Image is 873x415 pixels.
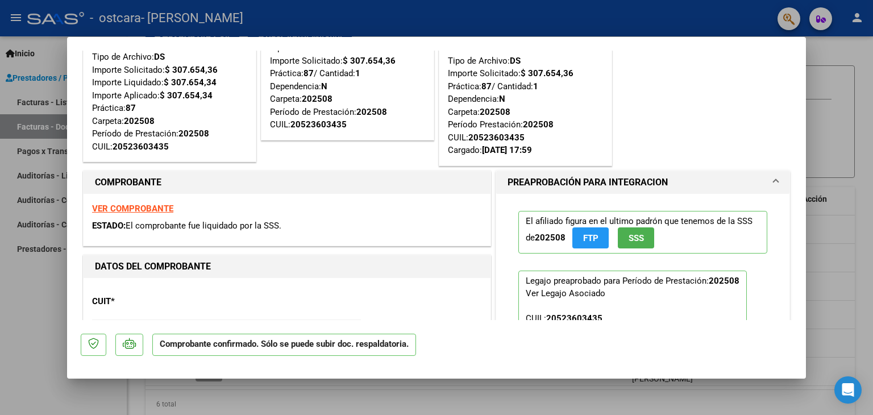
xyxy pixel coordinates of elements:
div: Ver Legajo Asociado [526,287,605,300]
span: El comprobante fue liquidado por la SSS. [126,221,281,231]
span: CUIL: Nombre y Apellido: Período Desde: Período Hasta: Admite Dependencia: [526,313,731,386]
mat-expansion-panel-header: PREAPROBACIÓN PARA INTEGRACION [496,171,789,194]
div: Tipo de Archivo: Importe Solicitado: Práctica: / Cantidad: Dependencia: Carpeta: Período de Prest... [270,42,425,131]
strong: N [321,81,327,92]
strong: 1 [533,81,538,92]
strong: N [499,94,505,104]
p: El afiliado figura en el ultimo padrón que tenemos de la SSS de [518,211,767,254]
a: VER COMPROBANTE [92,204,173,214]
strong: 202508 [356,107,387,117]
strong: 87 [481,81,492,92]
strong: DS [154,52,165,62]
p: CUIT [92,295,209,308]
strong: 202508 [124,116,155,126]
strong: 202508 [178,128,209,139]
button: FTP [572,227,609,248]
span: SSS [629,233,644,243]
button: SSS [618,227,654,248]
strong: 87 [304,68,314,78]
strong: 202508 [709,276,739,286]
div: Tipo de Archivo: Importe Solicitado: Práctica: / Cantidad: Dependencia: Carpeta: Período Prestaci... [448,42,603,157]
strong: DATOS DEL COMPROBANTE [95,261,211,272]
strong: $ 307.654,34 [164,77,217,88]
strong: $ 307.654,36 [165,65,218,75]
div: 20523603435 [113,140,169,153]
div: 20523603435 [546,312,602,325]
div: 20523603435 [468,131,525,144]
strong: COMPROBANTE [95,177,161,188]
span: ESTADO: [92,221,126,231]
strong: 1 [355,68,360,78]
div: Tipo de Archivo: Importe Solicitado: Importe Liquidado: Importe Aplicado: Práctica: Carpeta: Perí... [92,51,247,153]
strong: $ 307.654,34 [160,90,213,101]
p: Comprobante confirmado. Sólo se puede subir doc. respaldatoria. [152,334,416,356]
strong: 202508 [535,233,566,243]
strong: 87 [126,103,136,113]
strong: DS [510,56,521,66]
p: Legajo preaprobado para Período de Prestación: [518,271,747,392]
h1: PREAPROBACIÓN PARA INTEGRACION [508,176,668,189]
div: Open Intercom Messenger [834,376,862,404]
span: FTP [583,233,598,243]
strong: $ 307.654,36 [343,56,396,66]
strong: 202508 [302,94,332,104]
strong: $ 307.654,36 [521,68,573,78]
div: 20523603435 [290,118,347,131]
strong: 202508 [523,119,554,130]
strong: 202508 [480,107,510,117]
strong: [DATE] 17:59 [482,145,532,155]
